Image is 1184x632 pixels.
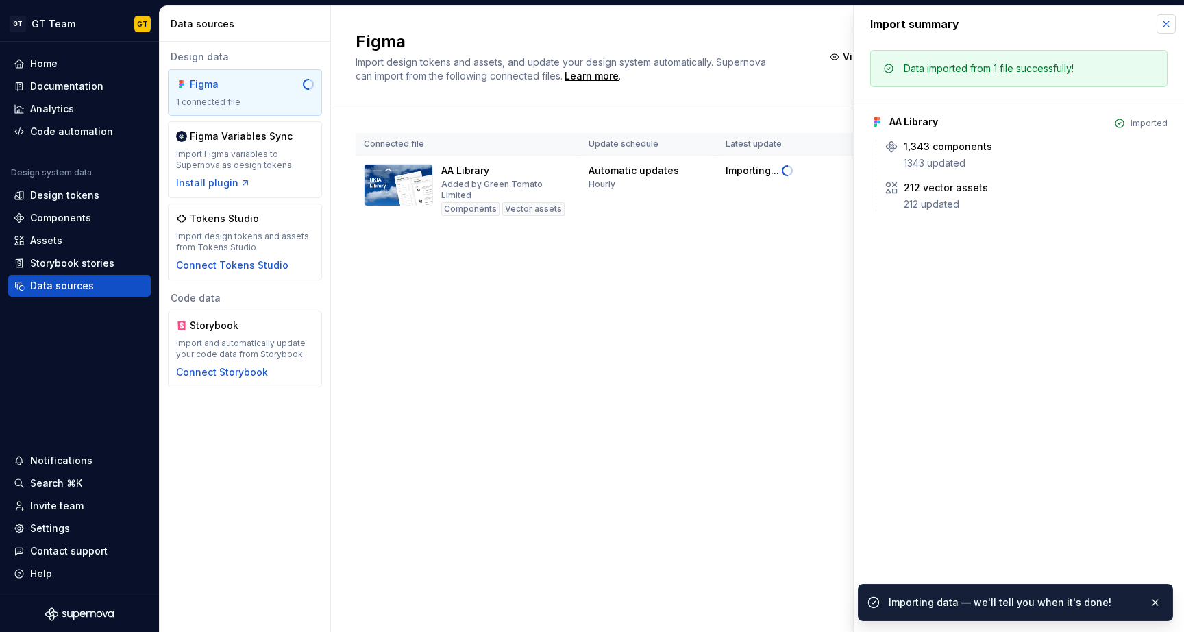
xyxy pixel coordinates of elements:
[168,121,322,198] a: Figma Variables SyncImport Figma variables to Supernova as design tokens.Install plugin
[176,176,251,190] button: Install plugin
[32,17,75,31] div: GT Team
[30,125,113,138] div: Code automation
[30,80,103,93] div: Documentation
[8,540,151,562] button: Contact support
[904,156,1168,170] div: 1343 updated
[168,50,322,64] div: Design data
[8,495,151,517] a: Invite team
[10,16,26,32] div: GT
[30,454,92,467] div: Notifications
[190,77,256,91] div: Figma
[441,179,572,201] div: Added by Green Tomato Limited
[823,45,922,69] button: View summary
[904,197,1168,211] div: 212 updated
[565,69,619,83] a: Learn more
[190,130,293,143] div: Figma Variables Sync
[8,563,151,585] button: Help
[8,252,151,274] a: Storybook stories
[843,50,913,64] span: View summary
[870,16,959,32] div: Import summary
[30,279,94,293] div: Data sources
[30,499,84,513] div: Invite team
[580,133,717,156] th: Update schedule
[904,181,988,195] div: 212 vector assets
[8,472,151,494] button: Search ⌘K
[30,189,99,202] div: Design tokens
[8,121,151,143] a: Code automation
[356,56,769,82] span: Import design tokens and assets, and update your design system automatically. Supernova can impor...
[176,97,314,108] div: 1 connected file
[889,596,1138,609] div: Importing data — we'll tell you when it's done!
[904,62,1074,75] div: Data imported from 1 file successfully!
[904,140,992,154] div: 1,343 components
[168,204,322,280] a: Tokens StudioImport design tokens and assets from Tokens StudioConnect Tokens Studio
[30,544,108,558] div: Contact support
[168,311,322,387] a: StorybookImport and automatically update your code data from Storybook.Connect Storybook
[8,207,151,229] a: Components
[8,75,151,97] a: Documentation
[1131,118,1168,129] div: Imported
[726,164,779,178] div: Importing...
[168,291,322,305] div: Code data
[30,567,52,581] div: Help
[8,53,151,75] a: Home
[176,149,314,171] div: Import Figma variables to Supernova as design tokens.
[8,230,151,252] a: Assets
[30,476,82,490] div: Search ⌘K
[168,69,322,116] a: Figma1 connected file
[30,102,74,116] div: Analytics
[190,212,259,226] div: Tokens Studio
[11,167,92,178] div: Design system data
[176,338,314,360] div: Import and automatically update your code data from Storybook.
[717,133,860,156] th: Latest update
[190,319,256,332] div: Storybook
[30,57,58,71] div: Home
[563,71,621,82] span: .
[8,518,151,539] a: Settings
[176,258,288,272] button: Connect Tokens Studio
[8,450,151,472] button: Notifications
[502,202,565,216] div: Vector assets
[8,98,151,120] a: Analytics
[356,133,580,156] th: Connected file
[8,184,151,206] a: Design tokens
[45,607,114,621] svg: Supernova Logo
[3,9,156,38] button: GTGT TeamGT
[589,164,679,178] div: Automatic updates
[30,211,91,225] div: Components
[30,522,70,535] div: Settings
[441,164,489,178] div: AA Library
[171,17,325,31] div: Data sources
[441,202,500,216] div: Components
[589,179,615,190] div: Hourly
[176,365,268,379] button: Connect Storybook
[356,31,806,53] h2: Figma
[30,256,114,270] div: Storybook stories
[8,275,151,297] a: Data sources
[889,115,938,129] div: AA Library
[137,19,148,29] div: GT
[176,231,314,253] div: Import design tokens and assets from Tokens Studio
[30,234,62,247] div: Assets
